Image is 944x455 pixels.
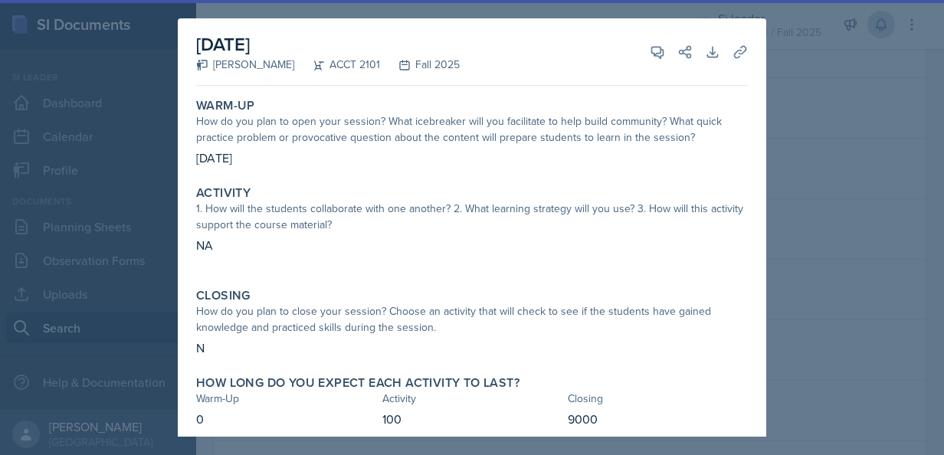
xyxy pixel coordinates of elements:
[294,57,380,73] div: ACCT 2101
[196,185,251,201] label: Activity
[380,57,460,73] div: Fall 2025
[196,57,294,73] div: [PERSON_NAME]
[196,288,251,303] label: Closing
[196,149,748,167] p: [DATE]
[196,31,460,58] h2: [DATE]
[196,410,376,428] p: 0
[196,113,748,146] div: How do you plan to open your session? What icebreaker will you facilitate to help build community...
[196,98,255,113] label: Warm-Up
[196,236,748,254] p: NA
[382,391,562,407] div: Activity
[196,201,748,233] div: 1. How will the students collaborate with one another? 2. What learning strategy will you use? 3....
[568,391,748,407] div: Closing
[196,303,748,336] div: How do you plan to close your session? Choose an activity that will check to see if the students ...
[196,375,520,391] label: How long do you expect each activity to last?
[196,339,748,357] p: N
[568,410,748,428] p: 9000
[196,391,376,407] div: Warm-Up
[382,410,562,428] p: 100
